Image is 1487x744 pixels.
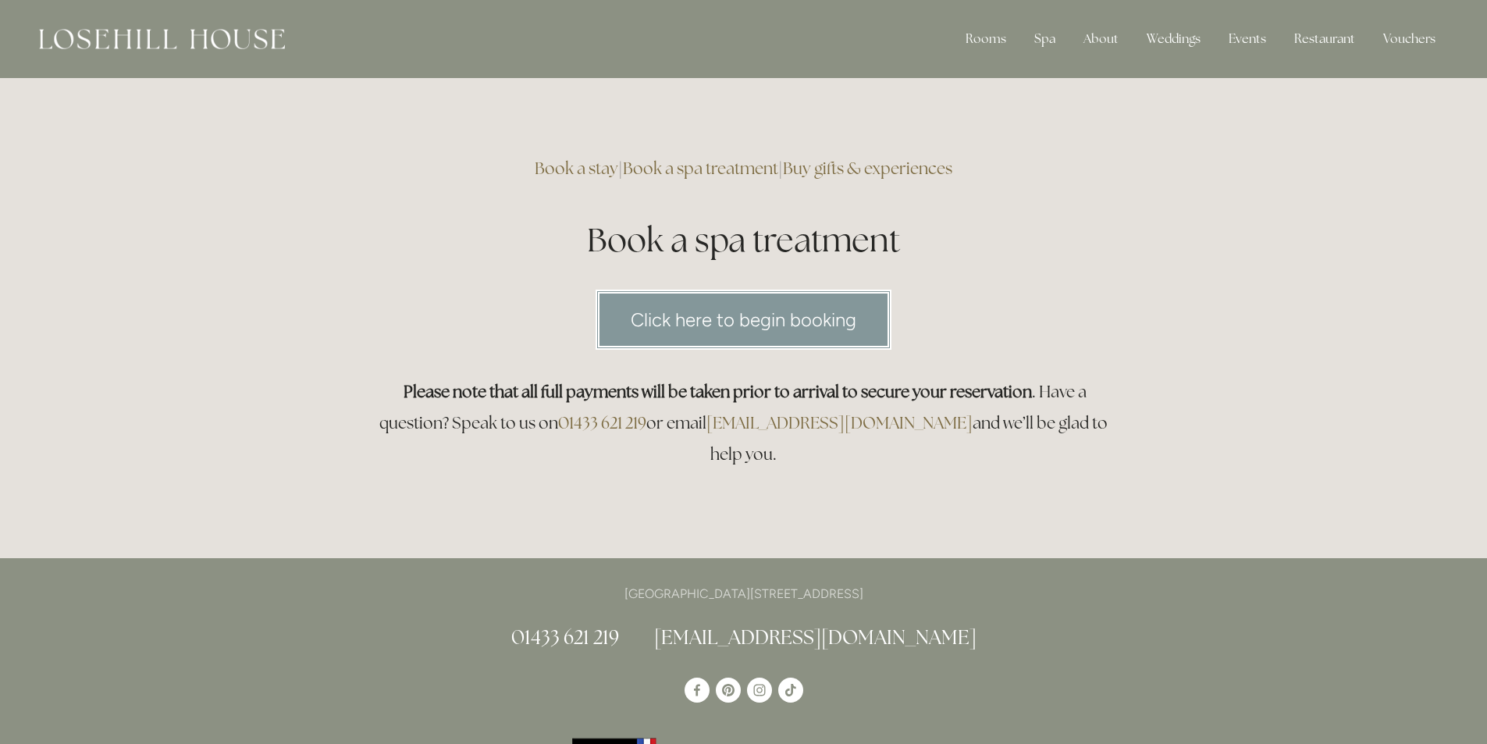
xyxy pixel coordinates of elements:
[1282,23,1368,55] div: Restaurant
[1371,23,1448,55] a: Vouchers
[596,290,891,350] a: Click here to begin booking
[716,678,741,703] a: Pinterest
[558,412,646,433] a: 01433 621 219
[1216,23,1279,55] div: Events
[623,158,778,179] a: Book a spa treatment
[511,625,619,650] a: 01433 621 219
[1134,23,1213,55] div: Weddings
[778,678,803,703] a: TikTok
[953,23,1019,55] div: Rooms
[371,583,1117,604] p: [GEOGRAPHIC_DATA][STREET_ADDRESS]
[535,158,618,179] a: Book a stay
[404,381,1032,402] strong: Please note that all full payments will be taken prior to arrival to secure your reservation
[39,29,285,49] img: Losehill House
[371,217,1117,263] h1: Book a spa treatment
[371,153,1117,184] h3: | |
[1022,23,1068,55] div: Spa
[1071,23,1131,55] div: About
[685,678,710,703] a: Losehill House Hotel & Spa
[783,158,952,179] a: Buy gifts & experiences
[706,412,973,433] a: [EMAIL_ADDRESS][DOMAIN_NAME]
[371,376,1117,470] h3: . Have a question? Speak to us on or email and we’ll be glad to help you.
[654,625,977,650] a: [EMAIL_ADDRESS][DOMAIN_NAME]
[747,678,772,703] a: Instagram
